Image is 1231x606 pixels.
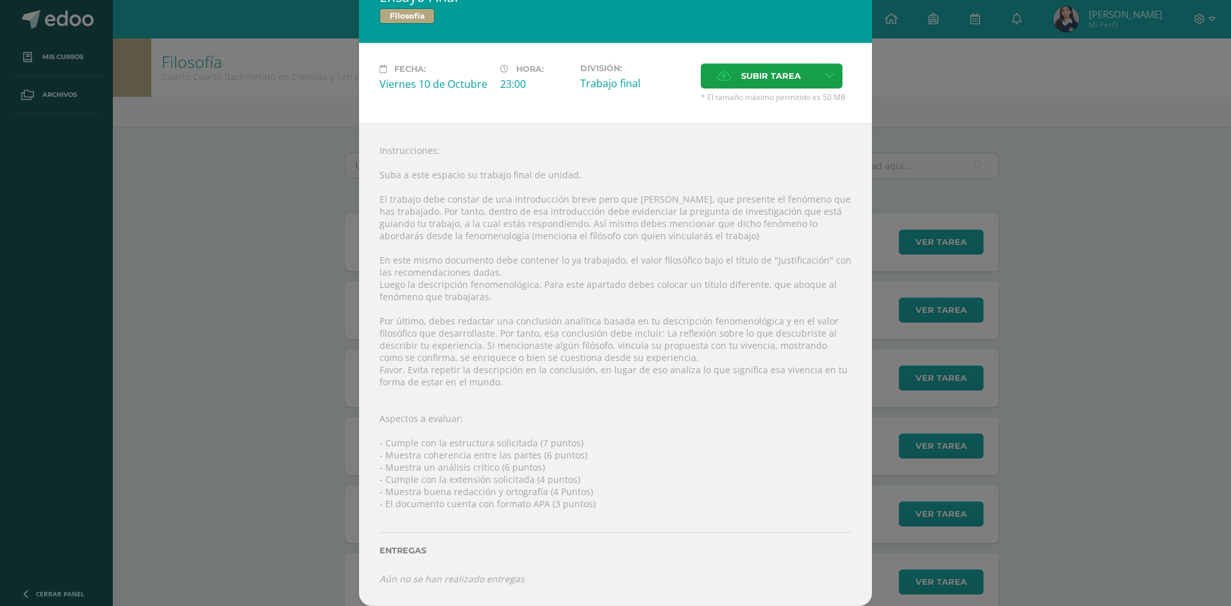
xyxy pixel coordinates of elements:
[741,64,801,88] span: Subir tarea
[380,546,851,555] label: Entregas
[580,76,691,90] div: Trabajo final
[516,64,544,74] span: Hora:
[580,63,691,73] label: División:
[380,573,524,585] i: Aún no se han realizado entregas
[500,77,570,91] div: 23:00
[701,92,851,103] span: * El tamaño máximo permitido es 50 MB
[394,64,426,74] span: Fecha:
[380,77,490,91] div: Viernes 10 de Octubre
[359,123,872,606] div: Instrucciones: Suba a este espacio su trabajo final de unidad. El trabajo debe constar de una int...
[380,8,435,24] span: Filosofía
